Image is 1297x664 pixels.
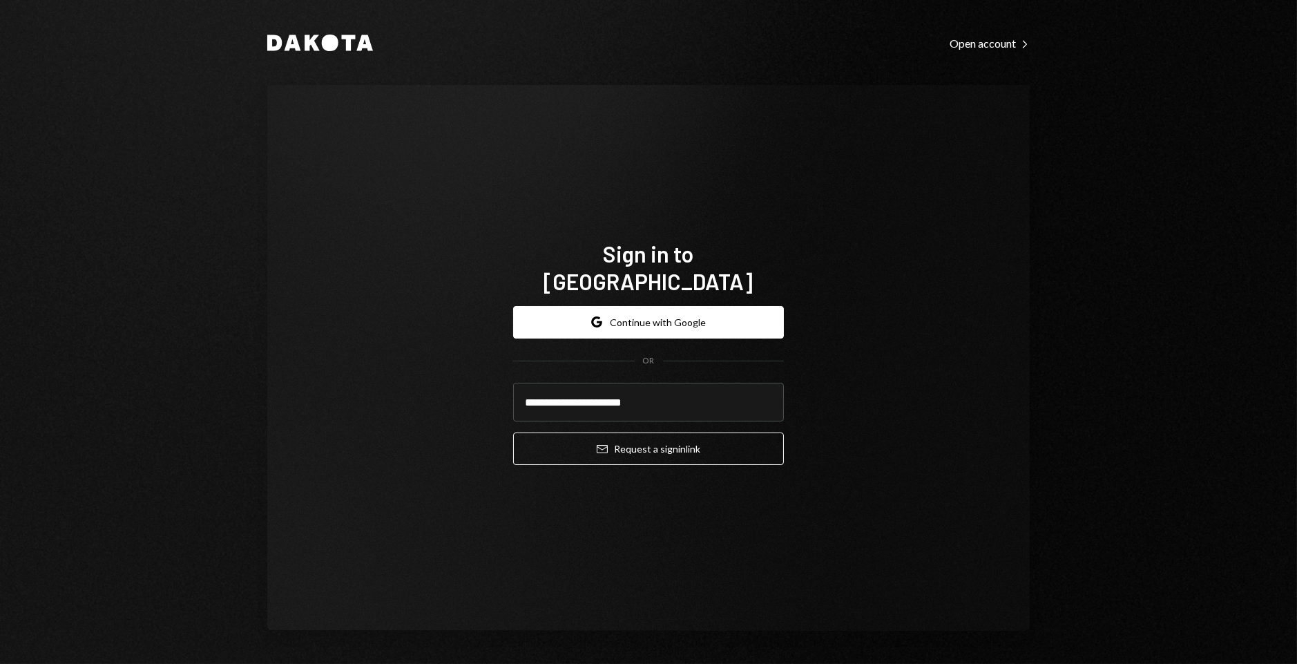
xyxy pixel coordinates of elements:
button: Continue with Google [513,306,784,339]
div: Open account [950,37,1030,50]
h1: Sign in to [GEOGRAPHIC_DATA] [513,240,784,295]
div: OR [643,355,655,367]
a: Open account [950,35,1030,50]
button: Request a signinlink [513,433,784,465]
